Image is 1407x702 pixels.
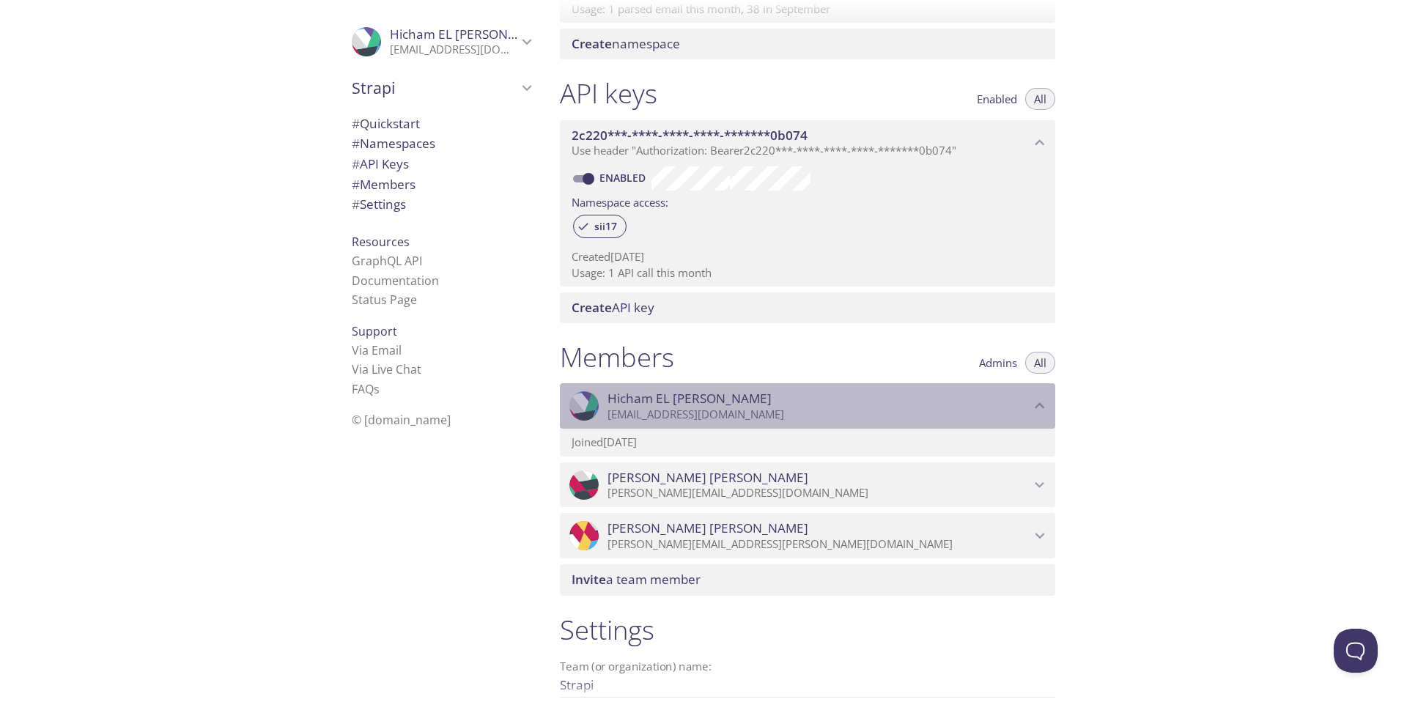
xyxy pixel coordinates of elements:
button: All [1025,88,1055,110]
span: Resources [352,234,410,250]
p: Usage: 1 API call this month [572,265,1044,281]
iframe: Help Scout Beacon - Open [1334,629,1378,673]
div: Hicham EL ABBASSI [340,18,542,66]
div: Invite a team member [560,564,1055,595]
h1: API keys [560,77,657,110]
span: namespace [572,35,680,52]
span: Hicham EL [PERSON_NAME] [390,26,554,43]
span: # [352,115,360,132]
span: Namespaces [352,135,435,152]
span: [PERSON_NAME] [PERSON_NAME] [608,470,808,486]
div: Simon Norris [560,513,1055,558]
p: [PERSON_NAME][EMAIL_ADDRESS][PERSON_NAME][DOMAIN_NAME] [608,537,1030,552]
div: Team Settings [340,194,542,215]
div: Create API Key [560,292,1055,323]
button: Enabled [968,88,1026,110]
p: Created [DATE] [572,249,1044,265]
span: s [374,381,380,397]
div: Quickstart [340,114,542,134]
p: [EMAIL_ADDRESS][DOMAIN_NAME] [608,407,1030,422]
a: FAQ [352,381,380,397]
div: sii17 [573,215,627,238]
span: Create [572,35,612,52]
span: # [352,176,360,193]
span: © [DOMAIN_NAME] [352,412,451,428]
div: Strapi [340,69,542,107]
label: Team (or organization) name: [560,661,712,672]
div: Namespaces [340,133,542,154]
span: Create [572,299,612,316]
span: a team member [572,571,701,588]
span: Settings [352,196,406,213]
a: Status Page [352,292,417,308]
a: GraphQL API [352,253,422,269]
div: Alex BODIN [560,462,1055,508]
p: Joined [DATE] [572,435,1044,450]
span: Quickstart [352,115,420,132]
a: Documentation [352,273,439,289]
a: Via Email [352,342,402,358]
span: API Keys [352,155,409,172]
span: # [352,155,360,172]
button: Admins [970,352,1026,374]
h1: Members [560,341,674,374]
div: Create namespace [560,29,1055,59]
div: Members [340,174,542,195]
span: sii17 [586,220,626,233]
h1: Settings [560,613,1055,646]
span: Members [352,176,416,193]
label: Namespace access: [572,191,668,212]
span: # [352,196,360,213]
span: Hicham EL [PERSON_NAME] [608,391,772,407]
span: Strapi [352,78,517,98]
span: Invite [572,571,606,588]
div: Hicham EL ABBASSI [560,383,1055,429]
a: Via Live Chat [352,361,421,377]
p: [PERSON_NAME][EMAIL_ADDRESS][DOMAIN_NAME] [608,486,1030,500]
div: API Keys [340,154,542,174]
span: [PERSON_NAME] [PERSON_NAME] [608,520,808,536]
span: API key [572,299,654,316]
a: Enabled [597,171,651,185]
button: All [1025,352,1055,374]
span: Support [352,323,397,339]
p: [EMAIL_ADDRESS][DOMAIN_NAME] [390,43,517,57]
span: # [352,135,360,152]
